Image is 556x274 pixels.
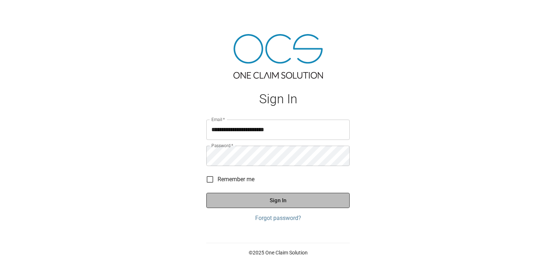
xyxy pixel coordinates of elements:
img: ocs-logo-white-transparent.png [9,4,38,19]
p: © 2025 One Claim Solution [206,249,350,256]
h1: Sign In [206,92,350,107]
span: Remember me [218,175,254,184]
button: Sign In [206,193,350,208]
label: Password [211,142,233,149]
label: Email [211,116,225,123]
img: ocs-logo-tra.png [233,34,323,79]
a: Forgot password? [206,214,350,223]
